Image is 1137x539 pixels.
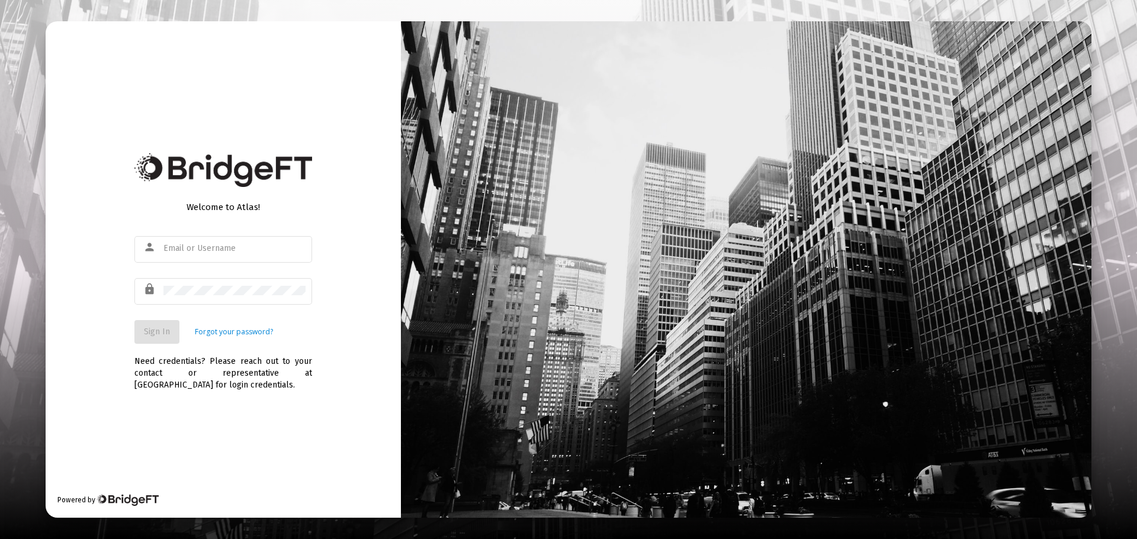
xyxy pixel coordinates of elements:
img: Bridge Financial Technology Logo [134,153,312,187]
a: Forgot your password? [195,326,273,338]
img: Bridge Financial Technology Logo [97,494,159,506]
div: Welcome to Atlas! [134,201,312,213]
mat-icon: person [143,240,158,254]
div: Powered by [57,494,159,506]
div: Need credentials? Please reach out to your contact or representative at [GEOGRAPHIC_DATA] for log... [134,344,312,391]
input: Email or Username [163,244,306,253]
mat-icon: lock [143,282,158,296]
button: Sign In [134,320,179,344]
span: Sign In [144,327,170,337]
